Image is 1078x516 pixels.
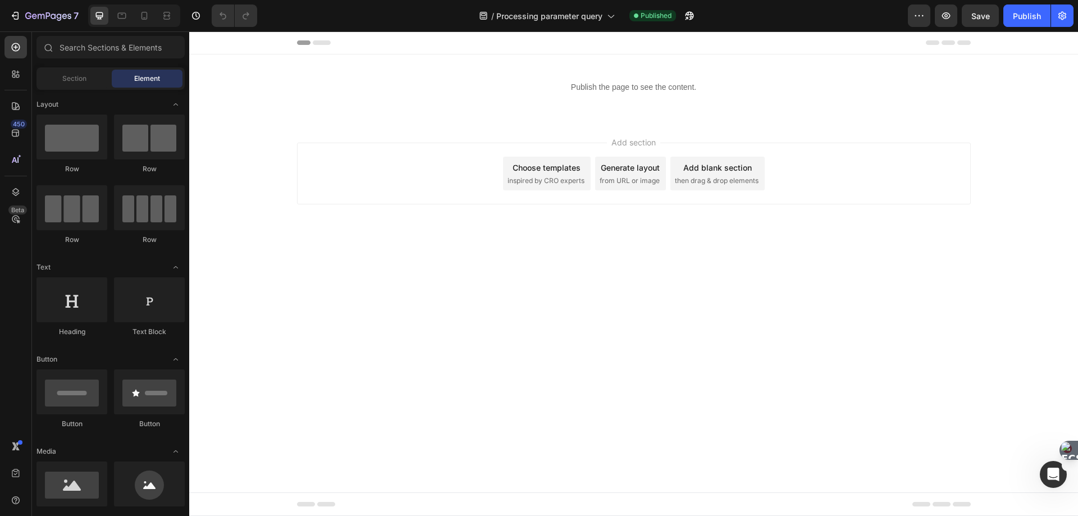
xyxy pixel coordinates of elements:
[971,11,990,21] span: Save
[36,235,107,245] div: Row
[212,4,257,27] div: Undo/Redo
[491,10,494,22] span: /
[494,130,563,142] div: Add blank section
[418,105,471,117] span: Add section
[114,235,185,245] div: Row
[36,99,58,109] span: Layout
[36,419,107,429] div: Button
[114,327,185,337] div: Text Block
[410,144,471,154] span: from URL or image
[412,130,471,142] div: Generate layout
[36,164,107,174] div: Row
[496,10,602,22] span: Processing parameter query
[36,354,57,364] span: Button
[36,446,56,456] span: Media
[36,262,51,272] span: Text
[8,206,27,214] div: Beta
[114,419,185,429] div: Button
[167,442,185,460] span: Toggle open
[323,130,391,142] div: Choose templates
[1003,4,1050,27] button: Publish
[641,11,672,21] span: Published
[486,144,569,154] span: then drag & drop elements
[4,4,84,27] button: 7
[36,36,185,58] input: Search Sections & Elements
[62,74,86,84] span: Section
[11,120,27,129] div: 450
[1013,10,1041,22] div: Publish
[114,164,185,174] div: Row
[36,327,107,337] div: Heading
[167,350,185,368] span: Toggle open
[167,258,185,276] span: Toggle open
[167,95,185,113] span: Toggle open
[1040,461,1067,488] iframe: Intercom live chat
[74,9,79,22] p: 7
[318,144,395,154] span: inspired by CRO experts
[962,4,999,27] button: Save
[134,74,160,84] span: Element
[189,31,1078,516] iframe: Design area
